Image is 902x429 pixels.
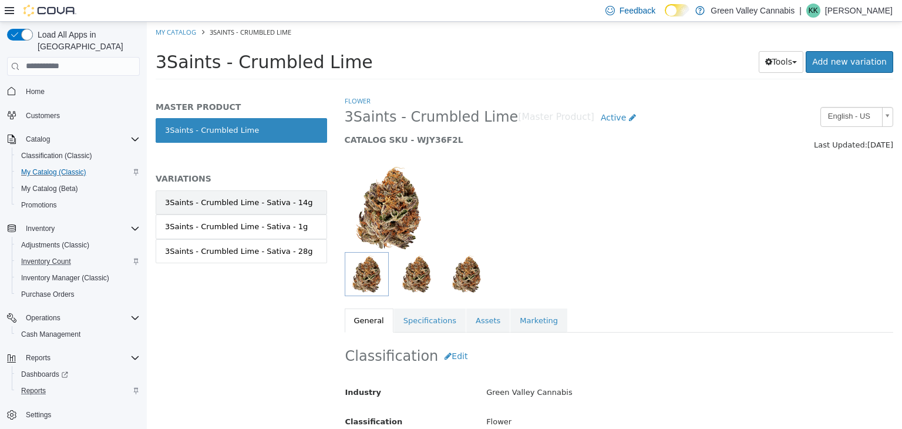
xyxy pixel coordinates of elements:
span: Promotions [16,198,140,212]
span: English - US [674,86,731,104]
div: 3Saints - Crumbled Lime - Sativa - 14g [18,175,166,187]
span: KK [809,4,818,18]
a: Adjustments (Classic) [16,238,94,252]
a: Cash Management [16,327,85,341]
span: Customers [21,108,140,123]
button: Inventory Count [12,253,144,270]
a: Specifications [247,287,319,311]
span: Home [26,87,45,96]
a: Dashboards [12,366,144,383]
span: My Catalog (Beta) [21,184,78,193]
button: My Catalog (Classic) [12,164,144,180]
span: Operations [26,313,60,323]
span: Settings [21,407,140,422]
span: Dashboards [16,367,140,381]
h5: MASTER PRODUCT [9,80,180,91]
a: Inventory Manager (Classic) [16,271,114,285]
img: Cova [23,5,76,16]
a: My Catalog (Beta) [16,182,83,196]
span: Inventory Manager (Classic) [21,273,109,283]
span: Reports [26,353,51,363]
input: Dark Mode [665,4,689,16]
div: Green Valley Cannabis [331,361,755,381]
img: 150 [198,142,286,230]
span: My Catalog (Classic) [16,165,140,179]
div: Katie Kerr [806,4,820,18]
button: Settings [2,406,144,423]
a: Classification (Classic) [16,149,97,163]
span: Classification [198,396,256,404]
button: Operations [21,311,65,325]
a: Customers [21,109,65,123]
span: Feedback [620,5,655,16]
span: 3Saints - Crumbled Lime [63,6,144,15]
span: Last Updated: [667,119,721,128]
p: Green Valley Cannabis [711,4,795,18]
p: | [799,4,802,18]
a: Marketing [364,287,420,311]
span: Dark Mode [665,16,665,17]
span: Reports [21,386,46,396]
button: Promotions [12,197,144,213]
button: Inventory Manager (Classic) [12,270,144,286]
button: Catalog [2,131,144,148]
span: Classification (Classic) [16,149,140,163]
button: Purchase Orders [12,286,144,303]
button: Edit [291,324,327,346]
span: Home [21,84,140,99]
a: Promotions [16,198,62,212]
button: Tools [612,29,657,51]
a: Purchase Orders [16,287,79,301]
span: My Catalog (Classic) [21,167,86,177]
button: Inventory [21,222,59,236]
button: Home [2,83,144,100]
span: Reports [16,384,140,398]
span: Catalog [21,132,140,146]
span: Purchase Orders [21,290,75,299]
button: Reports [21,351,55,365]
a: English - US [674,85,746,105]
span: Catalog [26,135,50,144]
span: Settings [26,410,51,420]
h5: VARIATIONS [9,152,180,162]
a: Dashboards [16,367,73,381]
small: [Master Product] [371,91,447,100]
span: Inventory [21,222,140,236]
span: Cash Management [16,327,140,341]
span: [DATE] [721,119,746,128]
div: 3Saints - Crumbled Lime - Sativa - 28g [18,224,166,236]
span: Purchase Orders [16,287,140,301]
button: Reports [2,350,144,366]
button: Inventory [2,220,144,237]
button: Operations [2,310,144,326]
button: Cash Management [12,326,144,343]
span: My Catalog (Beta) [16,182,140,196]
div: 3Saints - Crumbled Lime - Sativa - 1g [18,199,161,211]
span: Inventory Manager (Classic) [16,271,140,285]
a: Inventory Count [16,254,76,269]
a: Settings [21,408,56,422]
span: Inventory [26,224,55,233]
a: Assets [319,287,363,311]
a: Flower [198,75,224,83]
a: General [198,287,247,311]
span: Cash Management [21,330,80,339]
button: My Catalog (Beta) [12,180,144,197]
a: Home [21,85,49,99]
button: Customers [2,107,144,124]
p: [PERSON_NAME] [825,4,893,18]
span: Adjustments (Classic) [21,240,89,250]
span: Industry [198,366,235,375]
span: Active [454,91,479,100]
span: Adjustments (Classic) [16,238,140,252]
span: Classification (Classic) [21,151,92,160]
button: Classification (Classic) [12,148,144,164]
h5: CATALOG SKU - WJY36F2L [198,113,605,123]
div: Flower [331,390,755,411]
span: Operations [21,311,140,325]
span: 3Saints - Crumbled Lime [198,86,372,105]
a: My Catalog (Classic) [16,165,91,179]
span: Promotions [21,200,57,210]
span: Customers [26,111,60,120]
button: Reports [12,383,144,399]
